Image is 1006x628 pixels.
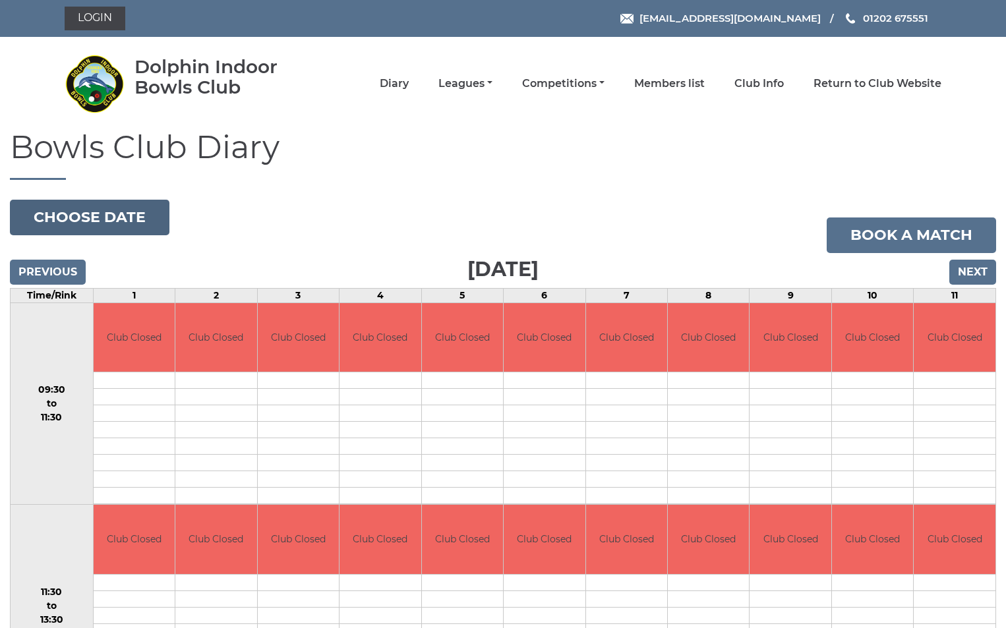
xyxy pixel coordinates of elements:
[734,76,784,91] a: Club Info
[258,505,339,574] td: Club Closed
[10,200,169,235] button: Choose date
[11,288,94,302] td: Time/Rink
[340,505,421,574] td: Club Closed
[504,505,585,574] td: Club Closed
[846,13,855,24] img: Phone us
[668,505,749,574] td: Club Closed
[10,260,86,285] input: Previous
[94,303,175,372] td: Club Closed
[134,57,316,98] div: Dolphin Indoor Bowls Club
[340,288,421,302] td: 4
[10,130,996,180] h1: Bowls Club Diary
[258,303,339,372] td: Club Closed
[620,14,634,24] img: Email
[504,288,585,302] td: 6
[93,288,175,302] td: 1
[668,303,749,372] td: Club Closed
[750,288,831,302] td: 9
[65,54,124,113] img: Dolphin Indoor Bowls Club
[586,505,667,574] td: Club Closed
[634,76,705,91] a: Members list
[340,303,421,372] td: Club Closed
[914,288,996,302] td: 11
[585,288,667,302] td: 7
[422,505,503,574] td: Club Closed
[175,288,257,302] td: 2
[421,288,503,302] td: 5
[586,303,667,372] td: Club Closed
[914,303,995,372] td: Club Closed
[750,505,831,574] td: Club Closed
[832,303,913,372] td: Club Closed
[814,76,941,91] a: Return to Club Website
[831,288,913,302] td: 10
[504,303,585,372] td: Club Closed
[422,303,503,372] td: Club Closed
[620,11,821,26] a: Email [EMAIL_ADDRESS][DOMAIN_NAME]
[175,505,256,574] td: Club Closed
[844,11,928,26] a: Phone us 01202 675551
[914,505,995,574] td: Club Closed
[667,288,749,302] td: 8
[11,302,94,505] td: 09:30 to 11:30
[380,76,409,91] a: Diary
[863,12,928,24] span: 01202 675551
[175,303,256,372] td: Club Closed
[639,12,821,24] span: [EMAIL_ADDRESS][DOMAIN_NAME]
[257,288,339,302] td: 3
[65,7,125,30] a: Login
[750,303,831,372] td: Club Closed
[438,76,492,91] a: Leagues
[94,505,175,574] td: Club Closed
[827,217,996,253] a: Book a match
[522,76,605,91] a: Competitions
[949,260,996,285] input: Next
[832,505,913,574] td: Club Closed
